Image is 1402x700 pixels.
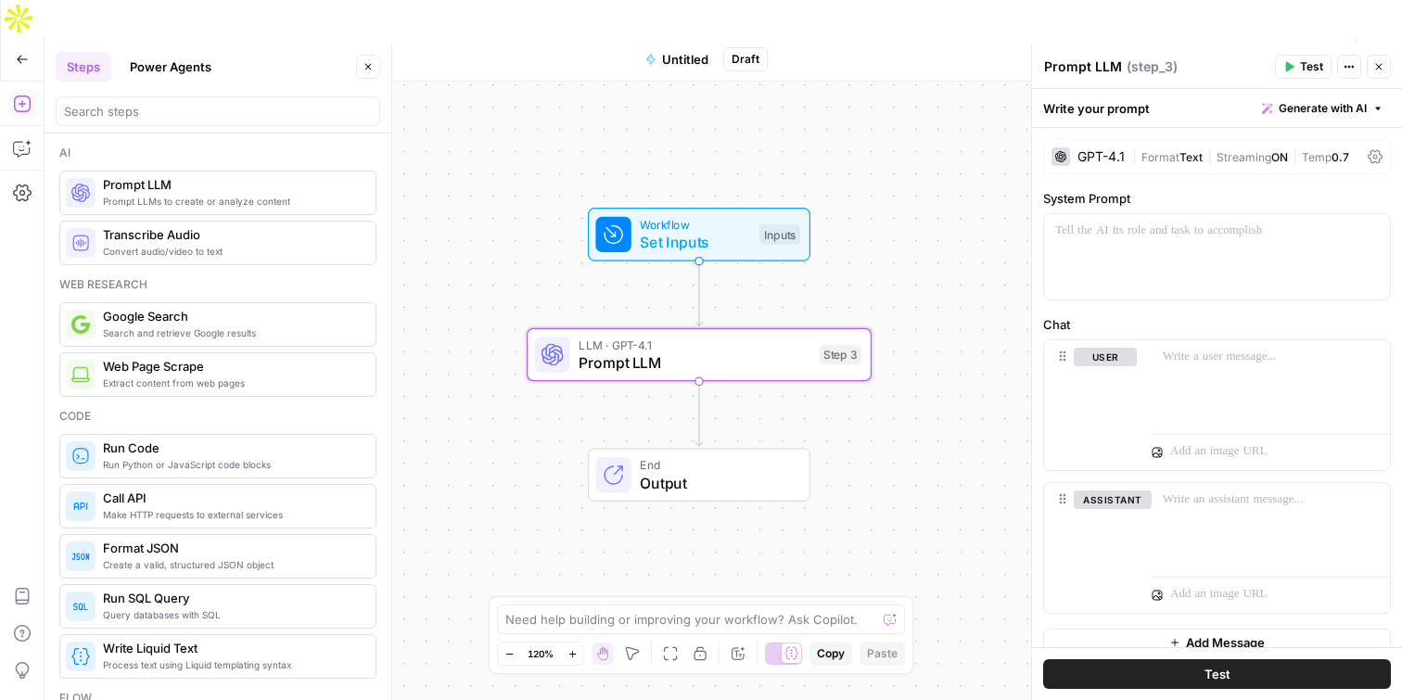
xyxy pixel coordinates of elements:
span: Generate with AI [1279,100,1367,117]
span: Copy [817,645,845,662]
span: Prompt LLM [579,351,810,374]
input: Search steps [64,102,372,121]
g: Edge from start to step_3 [695,261,702,326]
span: Format [1141,150,1179,164]
button: Untitled [634,45,720,74]
span: Run Python or JavaScript code blocks [103,457,361,472]
button: Copy [809,642,852,666]
button: Paste [860,642,905,666]
div: EndOutput [527,448,872,502]
span: | [1288,146,1302,165]
span: Prompt LLMs to create or analyze content [103,194,361,209]
span: Add Message [1186,633,1265,652]
button: user [1074,348,1137,366]
span: Create a valid, structured JSON object [103,557,361,572]
div: WorkflowSet InputsInputs [527,208,872,261]
span: Search and retrieve Google results [103,325,361,340]
textarea: Prompt LLM [1044,57,1122,76]
div: Ai [59,145,376,161]
span: Query databases with SQL [103,607,361,622]
label: System Prompt [1043,189,1391,208]
span: Prompt LLM [103,175,361,194]
span: End [640,456,791,474]
span: Process text using Liquid templating syntax [103,657,361,672]
div: Write your prompt [1032,89,1402,127]
span: Convert audio/video to text [103,244,361,259]
div: user [1044,340,1137,470]
div: LLM · GPT-4.1Prompt LLMStep 3 [527,328,872,382]
span: Output [640,472,791,494]
span: Make HTTP requests to external services [103,507,361,522]
span: 0.7 [1332,150,1349,164]
button: Test [1043,659,1391,689]
span: Format JSON [103,539,361,557]
span: ( step_3 ) [1127,57,1178,76]
span: Test [1204,665,1230,683]
button: Test [1275,55,1332,79]
div: Inputs [759,224,800,245]
span: Google Search [103,307,361,325]
span: Web Page Scrape [103,357,361,375]
g: Edge from step_3 to end [695,381,702,446]
span: Paste [867,645,898,662]
span: Text [1179,150,1203,164]
button: Steps [56,52,111,82]
div: GPT-4.1 [1077,150,1125,163]
span: LLM · GPT-4.1 [579,336,810,353]
span: Workflow [640,216,750,234]
button: Power Agents [119,52,223,82]
span: ON [1271,150,1288,164]
span: Extract content from web pages [103,375,361,390]
span: Set Inputs [640,231,750,253]
span: | [1203,146,1217,165]
span: Run SQL Query [103,589,361,607]
span: Call API [103,489,361,507]
span: Untitled [662,50,708,69]
div: Code [59,408,376,425]
button: Add Message [1043,629,1391,656]
span: Test [1300,58,1323,75]
button: Generate with AI [1255,96,1391,121]
span: Transcribe Audio [103,225,361,244]
label: Chat [1043,315,1391,334]
div: assistant [1044,483,1137,613]
span: Run Code [103,439,361,457]
div: Step 3 [820,345,862,365]
button: assistant [1074,490,1152,509]
span: Write Liquid Text [103,639,361,657]
span: Draft [732,51,759,68]
span: | [1132,146,1141,165]
span: Temp [1302,150,1332,164]
span: Streaming [1217,150,1271,164]
span: 120% [528,646,554,661]
div: Web research [59,276,376,293]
